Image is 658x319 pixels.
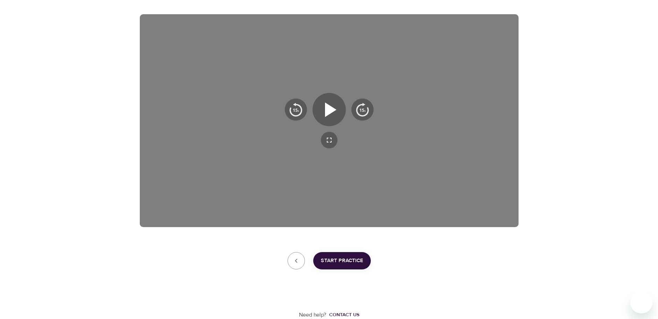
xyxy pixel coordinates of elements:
p: Need help? [299,311,326,319]
a: Contact us [326,311,359,318]
span: Start Practice [321,256,363,265]
div: Contact us [329,311,359,318]
iframe: Button to launch messaging window [630,291,652,313]
button: Start Practice [313,252,371,269]
img: 15s_prev.svg [289,103,303,117]
img: 15s_next.svg [356,103,369,117]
